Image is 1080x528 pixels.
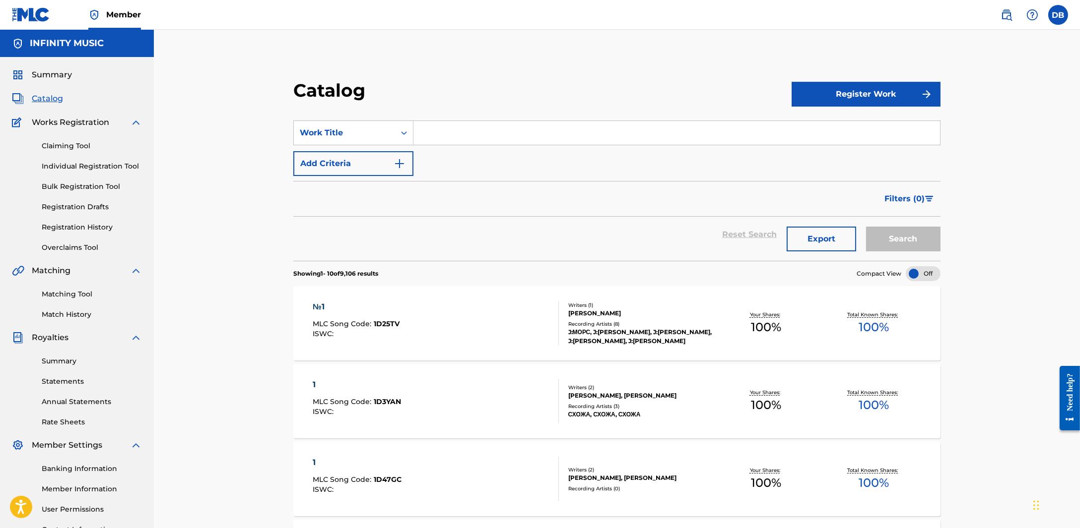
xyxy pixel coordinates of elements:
[787,227,856,251] button: Export
[12,7,50,22] img: MLC Logo
[374,397,401,406] span: 1D3YAN
[12,332,24,344] img: Royalties
[12,38,24,50] img: Accounts
[857,269,901,278] span: Compact View
[130,332,142,344] img: expand
[42,181,142,192] a: Bulk Registration Tool
[42,484,142,494] a: Member Information
[568,403,713,410] div: Recording Artists ( 3 )
[997,5,1016,25] a: Public Search
[568,410,713,419] div: СХОЖА, СХОЖА, СХОЖА
[394,158,405,170] img: 9d2ae6d4665cec9f34b9.svg
[32,117,109,128] span: Works Registration
[42,309,142,320] a: Match History
[130,117,142,128] img: expand
[42,202,142,212] a: Registration Drafts
[293,269,378,278] p: Showing 1 - 10 of 9,106 results
[12,265,24,277] img: Matching
[106,9,141,20] span: Member
[751,474,781,492] span: 100 %
[568,301,713,309] div: Writers ( 1 )
[293,120,941,261] form: Search Form
[293,151,413,176] button: Add Criteria
[42,242,142,253] a: Overclaims Tool
[30,38,104,49] h5: INFINITY MUSIC
[313,397,374,406] span: MLC Song Code :
[568,384,713,391] div: Writers ( 2 )
[12,439,24,451] img: Member Settings
[293,442,941,516] a: 1MLC Song Code:1D47GCISWC:Writers (2)[PERSON_NAME], [PERSON_NAME]Recording Artists (0)Your Shares...
[374,319,400,328] span: 1D25TV
[32,439,102,451] span: Member Settings
[568,473,713,482] div: [PERSON_NAME], [PERSON_NAME]
[921,88,933,100] img: f7272a7cc735f4ea7f67.svg
[293,79,370,102] h2: Catalog
[313,457,402,469] div: 1
[859,474,889,492] span: 100 %
[750,311,783,318] p: Your Shares:
[42,397,142,407] a: Annual Statements
[42,504,142,515] a: User Permissions
[859,396,889,414] span: 100 %
[12,93,24,105] img: Catalog
[925,196,934,202] img: filter
[130,265,142,277] img: expand
[12,93,63,105] a: CatalogCatalog
[12,69,72,81] a: SummarySummary
[42,141,142,151] a: Claiming Tool
[42,356,142,366] a: Summary
[568,320,713,328] div: Recording Artists ( 8 )
[32,265,70,277] span: Matching
[792,82,941,107] button: Register Work
[313,475,374,484] span: MLC Song Code :
[1001,9,1012,21] img: search
[1026,9,1038,21] img: help
[847,311,900,318] p: Total Known Shares:
[130,439,142,451] img: expand
[42,222,142,233] a: Registration History
[32,93,63,105] span: Catalog
[1048,5,1068,25] div: User Menu
[32,69,72,81] span: Summary
[12,69,24,81] img: Summary
[568,391,713,400] div: [PERSON_NAME], [PERSON_NAME]
[88,9,100,21] img: Top Rightsholder
[751,318,781,336] span: 100 %
[568,485,713,492] div: Recording Artists ( 0 )
[1052,358,1080,438] iframe: Resource Center
[313,407,336,416] span: ISWC :
[313,301,400,313] div: №1
[1022,5,1042,25] div: Help
[750,467,783,474] p: Your Shares:
[859,318,889,336] span: 100 %
[1030,480,1080,528] iframe: Chat Widget
[42,376,142,387] a: Statements
[313,379,401,391] div: 1
[313,319,374,328] span: MLC Song Code :
[750,389,783,396] p: Your Shares:
[1033,490,1039,520] div: Drag
[751,396,781,414] span: 100 %
[300,127,389,139] div: Work Title
[42,417,142,427] a: Rate Sheets
[42,464,142,474] a: Banking Information
[374,475,402,484] span: 1D47GC
[42,289,142,299] a: Matching Tool
[32,332,68,344] span: Royalties
[568,466,713,473] div: Writers ( 2 )
[568,309,713,318] div: [PERSON_NAME]
[878,186,941,211] button: Filters (0)
[12,117,25,128] img: Works Registration
[847,389,900,396] p: Total Known Shares:
[313,329,336,338] span: ISWC :
[847,467,900,474] p: Total Known Shares:
[42,161,142,172] a: Individual Registration Tool
[293,286,941,360] a: №1MLC Song Code:1D25TVISWC:Writers (1)[PERSON_NAME]Recording Artists (8)J:МОРС, J:[PERSON_NAME], ...
[568,328,713,346] div: J:МОРС, J:[PERSON_NAME], J:[PERSON_NAME], J:[PERSON_NAME], J:[PERSON_NAME]
[293,364,941,438] a: 1MLC Song Code:1D3YANISWC:Writers (2)[PERSON_NAME], [PERSON_NAME]Recording Artists (3)СХОЖА, СХОЖ...
[884,193,925,205] span: Filters ( 0 )
[313,485,336,494] span: ISWC :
